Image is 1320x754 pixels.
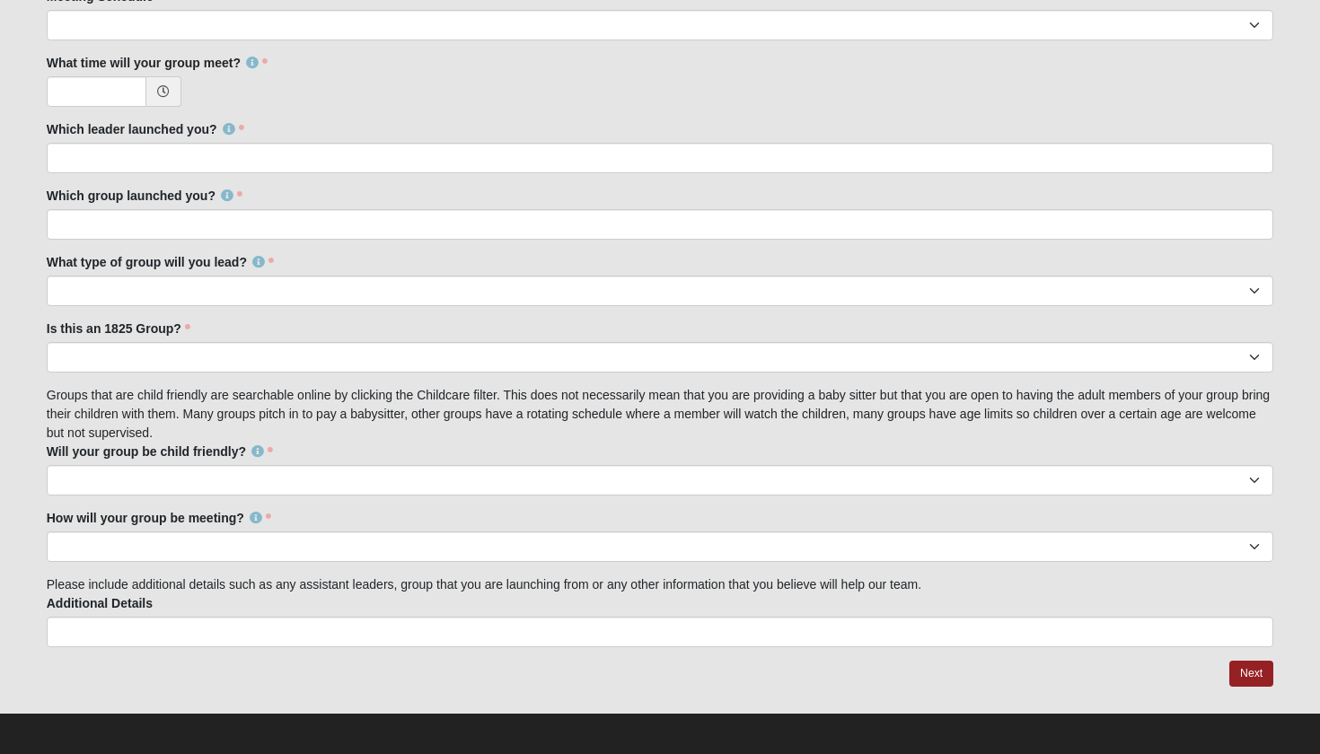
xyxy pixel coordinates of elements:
[47,594,153,612] label: Additional Details
[47,54,268,72] label: What time will your group meet?
[47,320,190,338] label: Is this an 1825 Group?
[47,187,242,205] label: Which group launched you?
[47,509,271,527] label: How will your group be meeting?
[47,443,273,460] label: Will your group be child friendly?
[1229,661,1273,687] a: Next
[47,253,274,271] label: What type of group will you lead?
[47,120,244,138] label: Which leader launched you?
